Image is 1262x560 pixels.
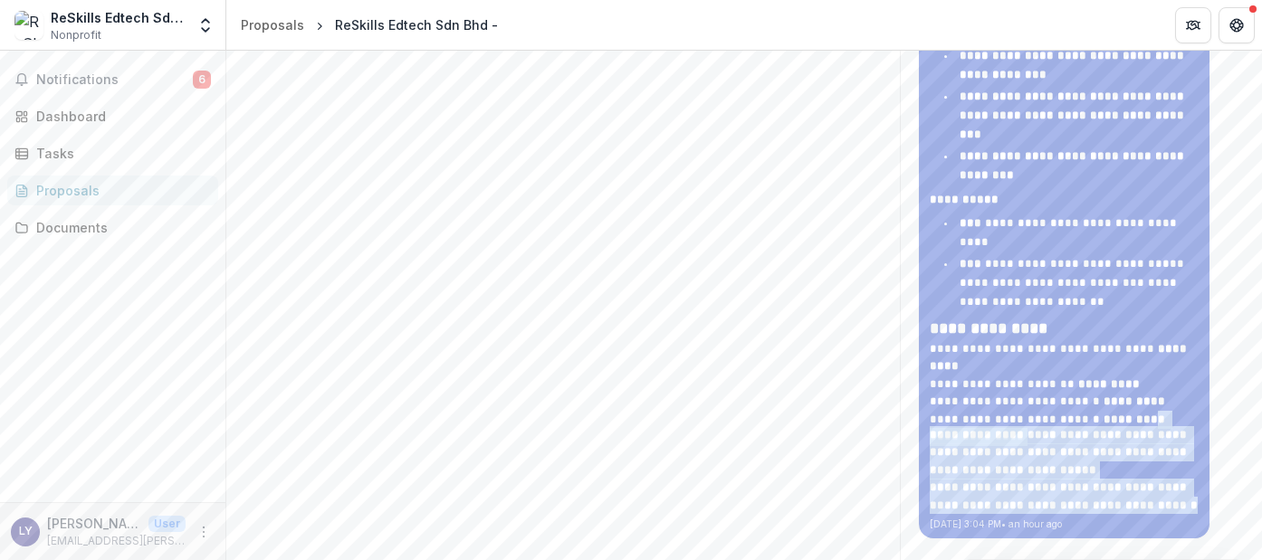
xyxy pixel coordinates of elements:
div: Lee Yen Yen [19,526,33,537]
a: Proposals [234,12,311,38]
div: Dashboard [36,107,204,126]
div: ReSkills Edtech Sdn Bhd [51,8,186,27]
p: [DATE] 3:04 PM • an hour ago [930,517,1199,531]
a: Documents [7,213,218,242]
button: Open entity switcher [193,7,218,43]
nav: breadcrumb [234,12,505,38]
span: Notifications [36,72,193,88]
div: Documents [36,218,204,237]
button: Get Help [1219,7,1255,43]
p: [EMAIL_ADDRESS][PERSON_NAME][DOMAIN_NAME] [47,533,186,549]
div: Proposals [241,15,304,34]
div: ReSkills Edtech Sdn Bhd - [335,15,498,34]
p: [PERSON_NAME] [47,514,141,533]
img: ReSkills Edtech Sdn Bhd [14,11,43,40]
div: Tasks [36,144,204,163]
a: Proposals [7,176,218,205]
span: 6 [193,71,211,89]
a: Dashboard [7,101,218,131]
button: More [193,521,215,543]
span: Nonprofit [51,27,101,43]
button: Partners [1175,7,1211,43]
div: Proposals [36,181,204,200]
button: Notifications6 [7,65,218,94]
a: Tasks [7,138,218,168]
p: User [148,516,186,532]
